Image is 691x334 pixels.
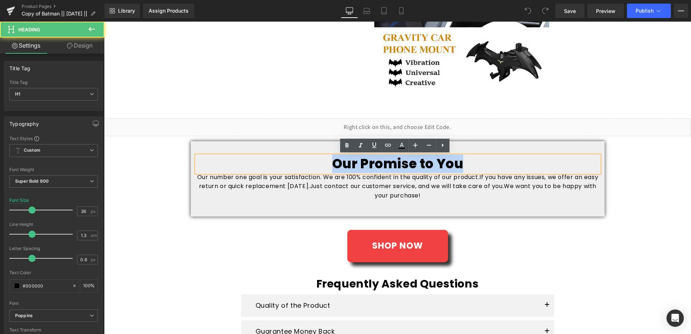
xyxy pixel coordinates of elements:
a: SHOP NOW [243,208,344,241]
b: Super Bold 800 [15,178,49,184]
span: px [91,257,97,262]
span: Library [118,8,135,14]
div: Open Intercom Messenger [667,309,684,327]
p: Guarantee Money Back [152,304,436,316]
b: H1 [15,91,20,97]
a: Preview [587,4,624,18]
div: Letter Spacing [9,246,98,251]
p: Quality of the Product [152,278,436,290]
a: New Library [104,4,140,18]
b: Custom [24,147,40,153]
span: Heading [18,27,40,32]
div: Typography [9,117,39,127]
div: Font [9,301,98,306]
a: Desktop [341,4,358,18]
button: Publish [627,4,671,18]
a: Mobile [393,4,410,18]
h1: Our Promise to You [92,134,495,151]
div: Font Weight [9,167,98,172]
h1: Frequently Asked Questions [90,255,497,269]
div: Line Height [9,222,98,227]
button: Redo [538,4,552,18]
div: % [80,280,98,292]
span: Copy of Batman || [DATE] || [22,11,87,17]
div: Text Transform [9,328,98,333]
span: If you have any issues, we offer an easy return or quick replacement [DATE]. [95,151,494,169]
div: Text Color [9,270,98,275]
div: Font Size [9,198,29,203]
div: Title Tag [9,80,98,85]
div: Assign Products [149,8,189,14]
span: px [91,209,97,214]
i: Poppins [15,313,33,319]
div: Text Styles [9,135,98,141]
div: Title Tag [9,61,31,71]
button: More [674,4,688,18]
span: Just contact our customer service, and we will take care of you. [206,160,400,169]
input: Color [23,282,69,290]
button: Undo [521,4,535,18]
a: Laptop [358,4,375,18]
span: Preview [596,7,615,15]
span: Publish [636,8,654,14]
span: SHOP NOW [268,219,319,230]
span: em [91,233,97,238]
a: Tablet [375,4,393,18]
a: Product Pages [22,4,104,9]
p: Our number one goal is your satisfaction. We are 100% confident in the quality of our product. [92,151,495,179]
a: Design [54,37,106,54]
span: Save [564,7,576,15]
